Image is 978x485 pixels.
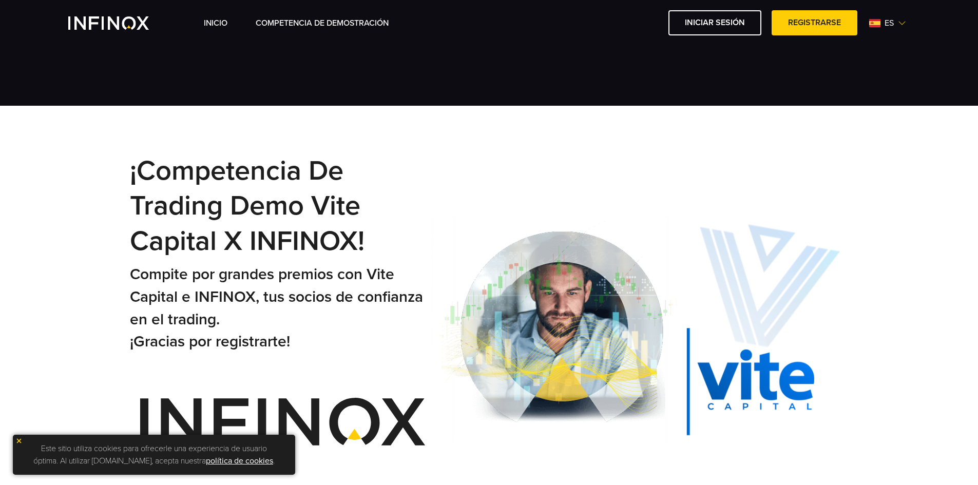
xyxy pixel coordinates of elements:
[68,16,173,30] a: INFINOX Vite
[204,17,227,29] a: INICIO
[772,10,857,35] a: Registrarse
[15,437,23,444] img: yellow close icon
[256,17,389,29] a: Competencia de Demostración
[880,17,898,29] span: es
[18,440,290,470] p: Este sitio utiliza cookies para ofrecerle una experiencia de usuario óptima. Al utilizar [DOMAIN_...
[130,154,365,258] small: ¡Competencia de Trading Demo Vite Capital x INFINOX!
[130,265,423,352] small: Compite por grandes premios con Vite Capital e INFINOX, tus socios de confianza en el trading. ¡G...
[668,10,761,35] a: Iniciar sesión
[206,456,273,466] a: política de cookies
